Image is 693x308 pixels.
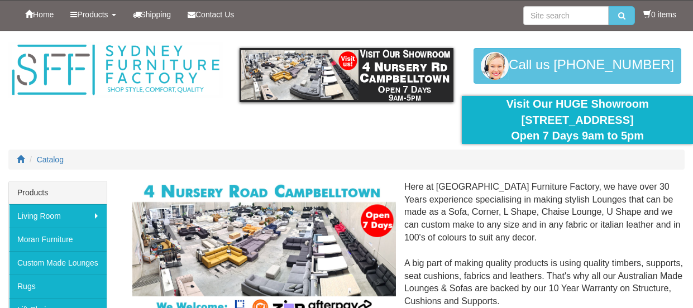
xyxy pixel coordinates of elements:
a: Moran Furniture [9,228,107,251]
span: Home [33,10,54,19]
img: Sydney Furniture Factory [8,42,223,98]
li: 0 items [643,9,676,20]
a: Rugs [9,275,107,298]
a: Custom Made Lounges [9,251,107,275]
input: Site search [523,6,609,25]
a: Home [17,1,62,28]
a: Living Room [9,204,107,228]
div: Visit Our HUGE Showroom [STREET_ADDRESS] Open 7 Days 9am to 5pm [470,96,685,144]
span: Contact Us [195,10,234,19]
img: showroom.gif [240,48,454,102]
a: Shipping [125,1,180,28]
span: Products [77,10,108,19]
span: Shipping [141,10,171,19]
a: Products [62,1,124,28]
div: Products [9,181,107,204]
a: Catalog [37,155,64,164]
a: Contact Us [179,1,242,28]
